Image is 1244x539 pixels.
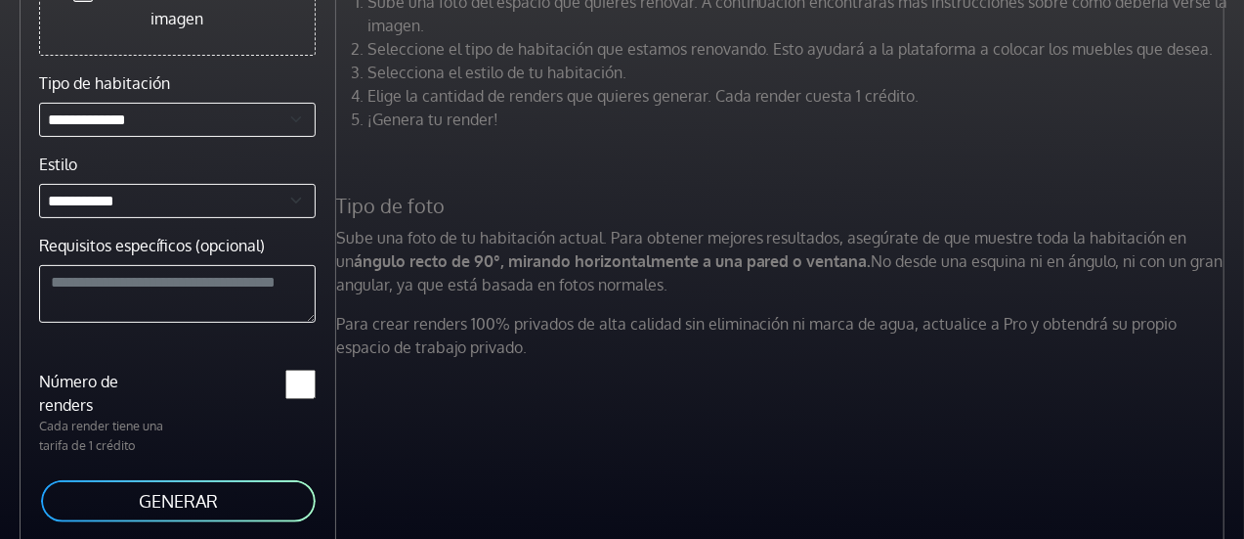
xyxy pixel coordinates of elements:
[336,193,445,218] font: Tipo de foto
[367,39,1214,59] font: Seleccione el tipo de habitación que estamos renovando. Esto ayudará a la plataforma a colocar lo...
[367,86,920,106] font: Elige la cantidad de renders que quieres generar. Cada render cuesta 1 crédito.
[336,314,1178,357] font: Para crear renders 100% privados de alta calidad sin eliminación ni marca de agua, actualice a Pr...
[39,372,118,415] font: Número de renders
[354,251,872,271] font: ángulo recto de 90°, mirando horizontalmente a una pared o ventana.
[39,155,77,174] font: Estilo
[367,110,498,129] font: ¡Genera tu render!
[39,418,163,452] font: Cada render tiene una tarifa de 1 crédito
[39,236,265,255] font: Requisitos específicos (opcional)
[39,73,170,93] font: Tipo de habitación
[139,491,218,513] font: GENERAR
[336,228,1187,271] font: Sube una foto de tu habitación actual. Para obtener mejores resultados, asegúrate de que muestre ...
[39,478,318,524] button: GENERAR
[367,63,626,82] font: Selecciona el estilo de tu habitación.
